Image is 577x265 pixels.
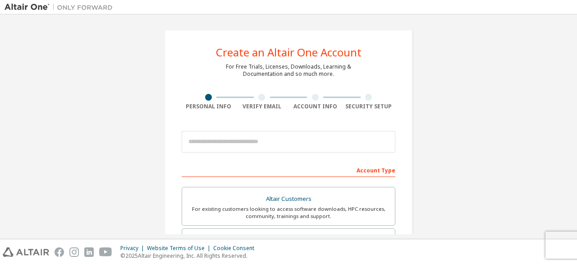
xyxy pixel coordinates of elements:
img: Altair One [5,3,117,12]
div: Students [188,234,389,247]
img: linkedin.svg [84,247,94,257]
img: facebook.svg [55,247,64,257]
div: For Free Trials, Licenses, Downloads, Learning & Documentation and so much more. [226,63,351,78]
div: Security Setup [342,103,396,110]
div: Cookie Consent [213,245,260,252]
p: © 2025 Altair Engineering, Inc. All Rights Reserved. [120,252,260,260]
div: Verify Email [235,103,289,110]
div: Account Type [182,163,395,177]
div: Altair Customers [188,193,389,205]
div: For existing customers looking to access software downloads, HPC resources, community, trainings ... [188,205,389,220]
img: instagram.svg [69,247,79,257]
div: Website Terms of Use [147,245,213,252]
div: Privacy [120,245,147,252]
div: Create an Altair One Account [216,47,362,58]
div: Account Info [288,103,342,110]
img: altair_logo.svg [3,247,49,257]
div: Personal Info [182,103,235,110]
img: youtube.svg [99,247,112,257]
